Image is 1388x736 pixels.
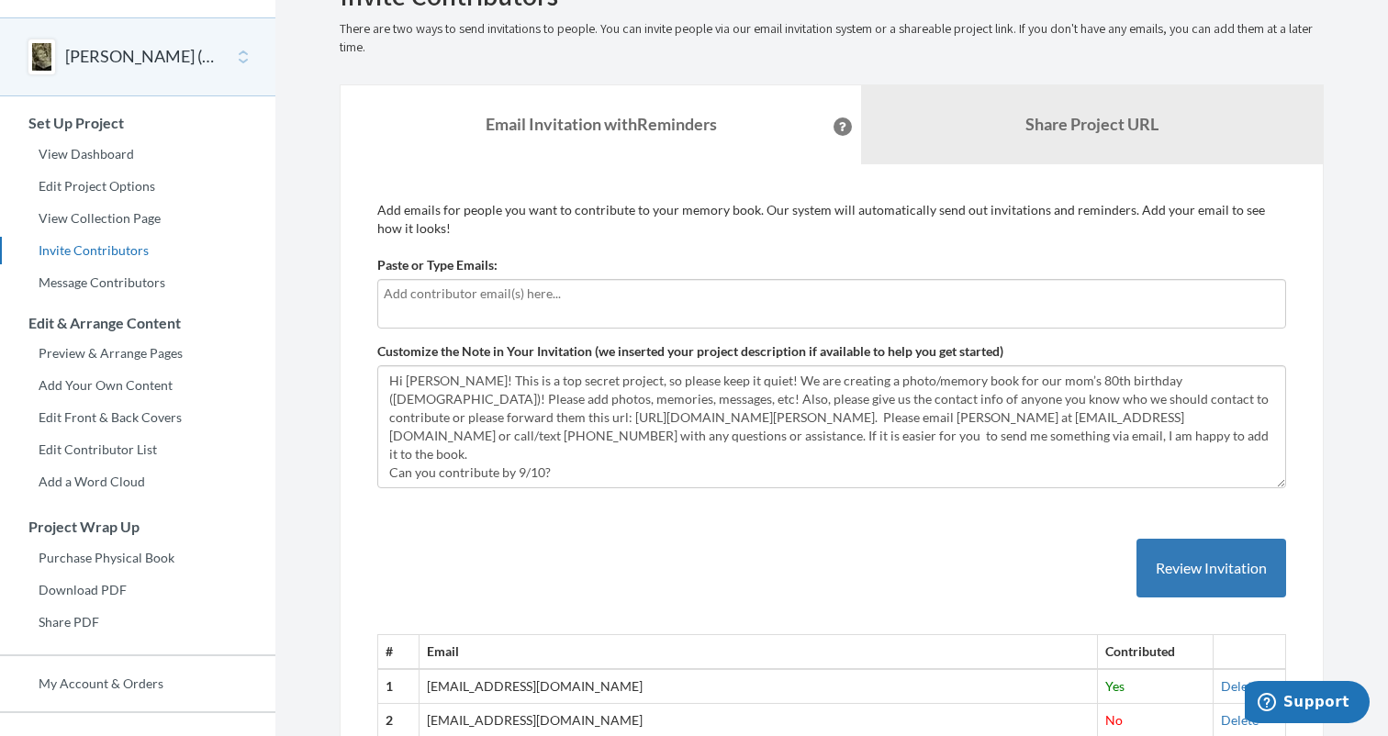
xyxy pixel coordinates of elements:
td: [EMAIL_ADDRESS][DOMAIN_NAME] [419,669,1097,703]
input: Add contributor email(s) here... [384,284,1280,304]
iframe: Opens a widget where you can chat to one of our agents [1245,681,1370,727]
label: Customize the Note in Your Invitation (we inserted your project description if available to help ... [377,342,1003,361]
strong: Email Invitation with Reminders [486,114,717,134]
button: Review Invitation [1136,539,1286,598]
a: Delete [1221,678,1259,694]
button: [PERSON_NAME] ([PERSON_NAME]) [PERSON_NAME] 80th Birthday [65,45,214,69]
th: Contributed [1097,635,1213,669]
span: No [1105,712,1123,728]
th: Email [419,635,1097,669]
label: Paste or Type Emails: [377,256,498,274]
h3: Project Wrap Up [1,519,275,535]
p: There are two ways to send invitations to people. You can invite people via our email invitation ... [340,20,1324,57]
textarea: Hi [PERSON_NAME]! This is a top secret project, so please keep it quiet! We are creating a photo/... [377,365,1286,488]
a: Delete [1221,712,1259,728]
b: Share Project URL [1025,114,1159,134]
p: Add emails for people you want to contribute to your memory book. Our system will automatically s... [377,201,1286,238]
th: 1 [378,669,420,703]
h3: Set Up Project [1,115,275,131]
th: # [378,635,420,669]
span: Yes [1105,678,1125,694]
h3: Edit & Arrange Content [1,315,275,331]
